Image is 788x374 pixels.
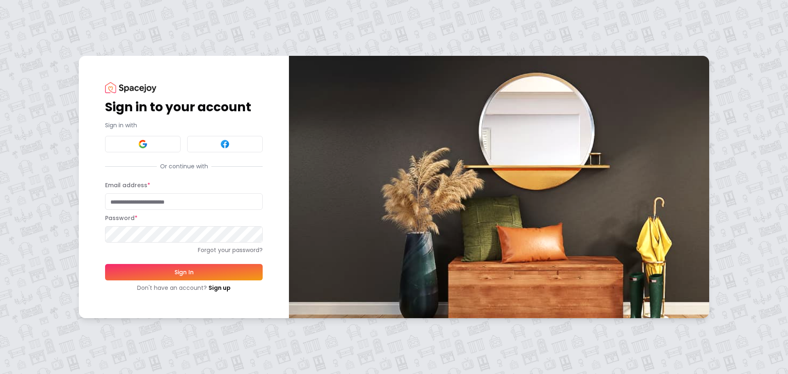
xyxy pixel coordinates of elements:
[105,181,150,189] label: Email address
[105,246,263,254] a: Forgot your password?
[105,264,263,280] button: Sign In
[138,139,148,149] img: Google signin
[157,162,211,170] span: Or continue with
[220,139,230,149] img: Facebook signin
[105,100,263,115] h1: Sign in to your account
[289,56,709,318] img: banner
[105,82,156,93] img: Spacejoy Logo
[105,121,263,129] p: Sign in with
[105,214,137,222] label: Password
[105,284,263,292] div: Don't have an account?
[208,284,231,292] a: Sign up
